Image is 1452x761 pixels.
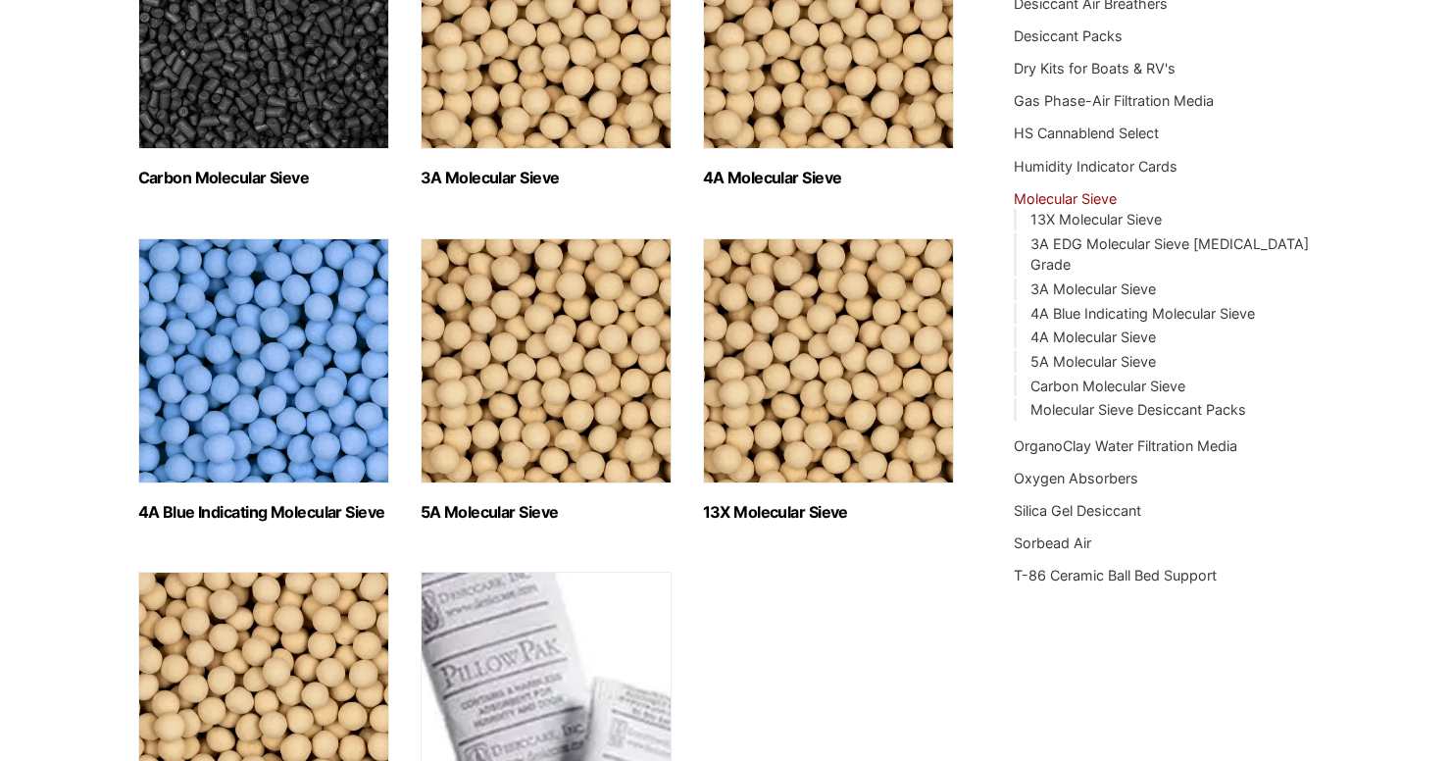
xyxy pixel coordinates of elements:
[421,169,672,187] h2: 3A Molecular Sieve
[1014,60,1176,76] a: Dry Kits for Boats & RV's
[1014,437,1237,454] a: OrganoClay Water Filtration Media
[138,169,389,187] h2: Carbon Molecular Sieve
[138,238,389,483] img: 4A Blue Indicating Molecular Sieve
[1014,27,1123,44] a: Desiccant Packs
[1030,280,1156,297] a: 3A Molecular Sieve
[1030,235,1309,274] a: 3A EDG Molecular Sieve [MEDICAL_DATA] Grade
[1030,305,1255,322] a: 4A Blue Indicating Molecular Sieve
[1030,353,1156,370] a: 5A Molecular Sieve
[703,238,954,522] a: Visit product category 13X Molecular Sieve
[138,238,389,522] a: Visit product category 4A Blue Indicating Molecular Sieve
[1014,125,1159,141] a: HS Cannablend Select
[421,238,672,522] a: Visit product category 5A Molecular Sieve
[1014,92,1214,109] a: Gas Phase-Air Filtration Media
[138,503,389,522] h2: 4A Blue Indicating Molecular Sieve
[1014,158,1177,175] a: Humidity Indicator Cards
[1014,190,1117,207] a: Molecular Sieve
[1030,378,1185,394] a: Carbon Molecular Sieve
[1014,567,1217,583] a: T-86 Ceramic Ball Bed Support
[703,503,954,522] h2: 13X Molecular Sieve
[1030,329,1156,345] a: 4A Molecular Sieve
[1030,401,1246,418] a: Molecular Sieve Desiccant Packs
[1030,211,1162,228] a: 13X Molecular Sieve
[703,238,954,483] img: 13X Molecular Sieve
[421,238,672,483] img: 5A Molecular Sieve
[1014,502,1141,519] a: Silica Gel Desiccant
[1014,470,1138,486] a: Oxygen Absorbers
[1014,534,1091,551] a: Sorbead Air
[421,503,672,522] h2: 5A Molecular Sieve
[703,169,954,187] h2: 4A Molecular Sieve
